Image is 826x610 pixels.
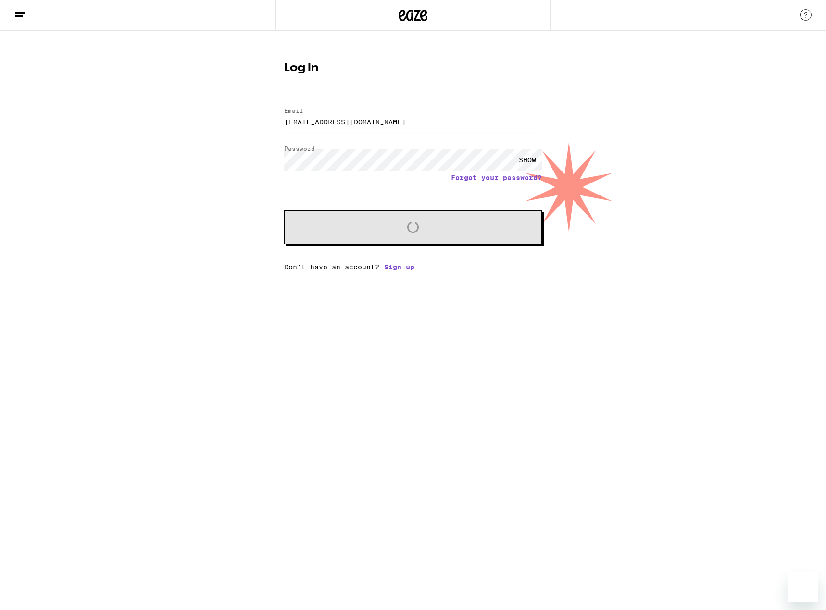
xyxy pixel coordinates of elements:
label: Email [284,108,303,114]
input: Email [284,111,542,133]
a: Forgot your password? [451,174,542,182]
div: Don't have an account? [284,263,542,271]
a: Sign up [384,263,414,271]
iframe: Button to launch messaging window [788,572,818,602]
div: SHOW [513,149,542,171]
label: Password [284,146,315,152]
h1: Log In [284,62,542,74]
